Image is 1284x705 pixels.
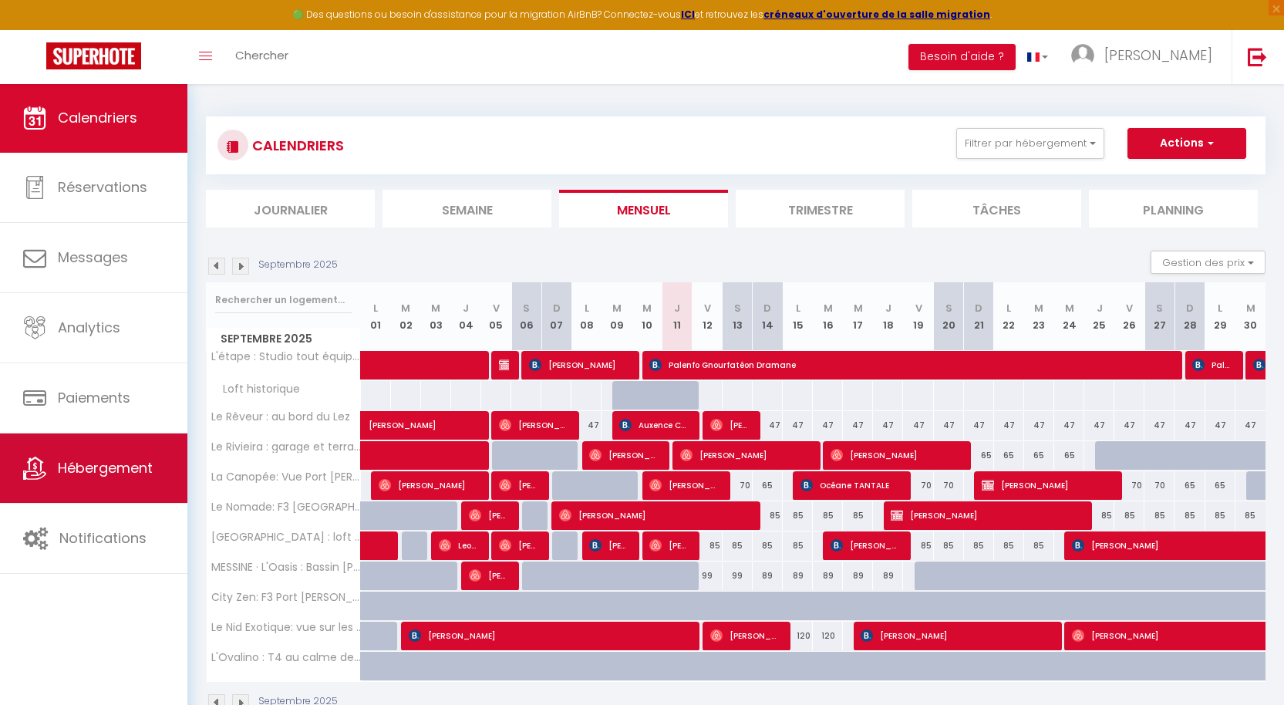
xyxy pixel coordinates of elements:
[258,258,338,272] p: Septembre 2025
[369,403,511,432] span: [PERSON_NAME]
[783,411,813,440] div: 47
[903,282,933,351] th: 19
[824,301,833,315] abbr: M
[964,411,994,440] div: 47
[783,622,813,650] div: 120
[649,531,689,560] span: [PERSON_NAME]
[559,501,750,530] span: [PERSON_NAME]
[891,501,1081,530] span: [PERSON_NAME]
[1174,471,1205,500] div: 65
[843,282,873,351] th: 17
[58,458,153,477] span: Hébergement
[209,501,363,513] span: Le Nomade: F3 [GEOGRAPHIC_DATA] et stationnement privé
[1054,441,1084,470] div: 65
[903,471,933,500] div: 70
[783,282,813,351] th: 15
[451,282,481,351] th: 04
[383,190,551,228] li: Semaine
[1084,411,1114,440] div: 47
[619,410,689,440] span: Auxence CALICHON
[994,282,1024,351] th: 22
[903,411,933,440] div: 47
[209,471,363,483] span: La Canopée: Vue Port [PERSON_NAME] & Garage
[529,350,629,379] span: [PERSON_NAME]
[59,528,147,548] span: Notifications
[1144,282,1174,351] th: 27
[1006,301,1011,315] abbr: L
[649,471,720,500] span: [PERSON_NAME]
[994,411,1024,440] div: 47
[401,301,410,315] abbr: M
[1218,301,1222,315] abbr: L
[763,8,990,21] strong: créneaux d'ouverture de la salle migration
[1205,282,1235,351] th: 29
[209,652,363,663] span: L'Ovalino : T4 au calme de 100m²
[753,471,783,500] div: 65
[945,301,952,315] abbr: S
[379,471,479,500] span: [PERSON_NAME]
[207,328,360,350] span: Septembre 2025
[58,108,137,127] span: Calendriers
[209,441,363,453] span: Le Rivieira : garage et terrasse, au bord du Lez
[681,8,695,21] a: ICI
[511,282,541,351] th: 06
[632,282,662,351] th: 10
[553,301,561,315] abbr: D
[1151,251,1265,274] button: Gestion des prix
[499,410,569,440] span: [PERSON_NAME]
[723,531,753,560] div: 85
[680,440,811,470] span: [PERSON_NAME]
[559,190,728,228] li: Mensuel
[813,501,843,530] div: 85
[693,562,723,590] div: 99
[783,501,813,530] div: 85
[1235,411,1265,440] div: 47
[813,622,843,650] div: 120
[523,301,530,315] abbr: S
[975,301,982,315] abbr: D
[58,318,120,337] span: Analytics
[585,301,589,315] abbr: L
[1114,471,1144,500] div: 70
[1205,501,1235,530] div: 85
[934,471,964,500] div: 70
[813,282,843,351] th: 16
[541,282,571,351] th: 07
[982,471,1112,500] span: [PERSON_NAME]
[235,47,288,63] span: Chercher
[908,44,1016,70] button: Besoin d'aide ?
[736,190,905,228] li: Trimestre
[934,282,964,351] th: 20
[831,440,961,470] span: [PERSON_NAME]
[964,531,994,560] div: 85
[409,621,689,650] span: [PERSON_NAME]
[843,411,873,440] div: 47
[1156,301,1163,315] abbr: S
[1024,531,1054,560] div: 85
[723,471,753,500] div: 70
[469,501,509,530] span: [PERSON_NAME]
[589,440,659,470] span: [PERSON_NAME]
[734,301,741,315] abbr: S
[58,177,147,197] span: Réservations
[209,411,350,423] span: Le Rêveur : au bord du Lez
[674,301,680,315] abbr: J
[1114,501,1144,530] div: 85
[224,30,300,84] a: Chercher
[248,128,344,163] h3: CALENDRIERS
[1246,301,1255,315] abbr: M
[831,531,901,560] span: [PERSON_NAME]
[753,562,783,590] div: 89
[710,410,750,440] span: [PERSON_NAME]
[1126,301,1133,315] abbr: V
[209,562,363,573] span: MESSINE · L'Oasis : Bassin [PERSON_NAME], garage & Clim
[209,351,363,363] span: L'étape : Studio tout équipé au bord de l'eau
[463,301,469,315] abbr: J
[885,301,891,315] abbr: J
[46,42,141,69] img: Super Booking
[934,531,964,560] div: 85
[843,562,873,590] div: 89
[861,621,1051,650] span: [PERSON_NAME]
[1205,411,1235,440] div: 47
